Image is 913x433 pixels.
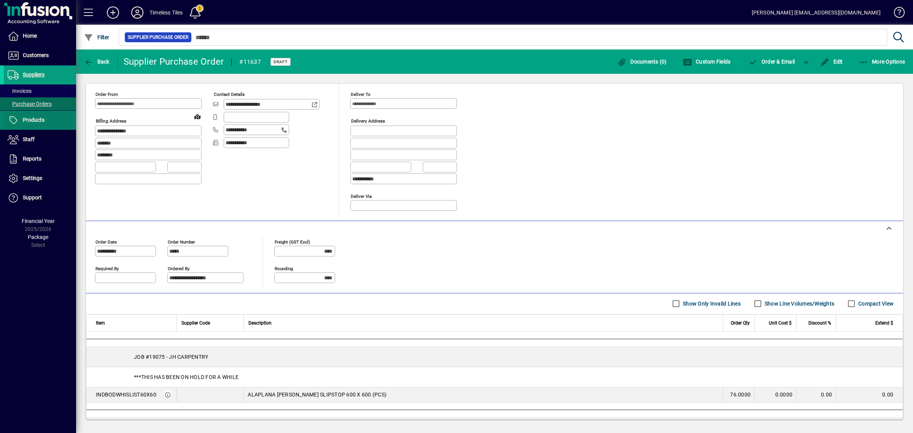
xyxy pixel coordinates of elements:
[23,33,37,39] span: Home
[23,117,45,123] span: Products
[275,239,310,244] mat-label: Freight (GST excl)
[888,2,903,26] a: Knowledge Base
[274,59,288,64] span: Draft
[248,391,387,398] span: ALAPLANA [PERSON_NAME] SLIPSTOP 600 X 600 (PCS)
[683,59,731,65] span: Custom Fields
[4,111,76,130] a: Products
[96,319,105,327] span: Item
[857,300,894,307] label: Compact View
[769,319,792,327] span: Unit Cost $
[8,101,52,107] span: Purchase Orders
[744,55,798,68] button: Order & Email
[754,387,796,403] td: 0.0000
[763,300,834,307] label: Show Line Volumes/Weights
[23,52,49,58] span: Customers
[191,110,204,123] a: View on map
[128,33,188,41] span: Supplier Purchase Order
[4,150,76,169] a: Reports
[168,266,189,271] mat-label: Ordered by
[8,88,32,94] span: Invoices
[275,266,293,271] mat-label: Rounding
[23,175,42,181] span: Settings
[150,6,183,19] div: Timeless Tiles
[4,27,76,46] a: Home
[76,55,118,68] app-page-header-button: Back
[796,387,836,403] td: 0.00
[4,46,76,65] a: Customers
[84,34,110,40] span: Filter
[731,319,750,327] span: Order Qty
[125,6,150,19] button: Profile
[86,367,903,387] div: ***THIS HAS BEEN ON HOLD FOR A WHILE
[22,218,55,224] span: Financial Year
[86,347,903,367] div: JOB #19075 - JH CARPENTRY
[181,319,210,327] span: Supplier Code
[84,59,110,65] span: Back
[818,55,845,68] button: Edit
[95,266,119,271] mat-label: Required by
[168,239,195,244] mat-label: Order number
[4,169,76,188] a: Settings
[28,234,48,240] span: Package
[723,387,754,403] td: 76.0000
[23,136,35,142] span: Staff
[124,56,224,68] div: Supplier Purchase Order
[4,130,76,149] a: Staff
[351,92,371,97] mat-label: Deliver To
[23,194,42,201] span: Support
[820,59,843,65] span: Edit
[875,319,893,327] span: Extend $
[248,319,272,327] span: Description
[23,72,45,78] span: Suppliers
[96,391,156,398] div: INDBODWHISLIST60X60
[95,239,117,244] mat-label: Order date
[351,193,372,199] mat-label: Deliver via
[859,59,905,65] span: More Options
[836,387,903,403] td: 0.00
[752,6,881,19] div: [PERSON_NAME] [EMAIL_ADDRESS][DOMAIN_NAME]
[82,55,111,68] button: Back
[4,97,76,110] a: Purchase Orders
[82,30,111,44] button: Filter
[101,6,125,19] button: Add
[617,59,667,65] span: Documents (0)
[4,84,76,97] a: Invoices
[808,319,831,327] span: Discount %
[681,55,733,68] button: Custom Fields
[748,59,795,65] span: Order & Email
[95,92,118,97] mat-label: Order from
[681,300,741,307] label: Show Only Invalid Lines
[4,188,76,207] a: Support
[23,156,41,162] span: Reports
[857,55,907,68] button: More Options
[239,56,261,68] div: #11637
[616,55,669,68] button: Documents (0)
